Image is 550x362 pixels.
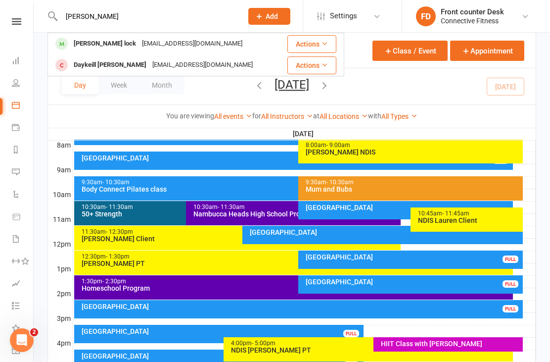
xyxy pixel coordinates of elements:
a: All Types [381,112,417,120]
span: - 10:30am [326,179,354,186]
div: [GEOGRAPHIC_DATA] [305,278,521,285]
th: 4pm [48,337,73,350]
th: 12pm [48,238,73,251]
div: NDIS [PERSON_NAME] PT [230,347,511,354]
a: Product Sales [12,207,34,229]
div: 1:30pm [81,278,511,285]
iframe: Intercom live chat [10,328,34,352]
div: [GEOGRAPHIC_DATA] [305,204,511,211]
strong: at [313,112,320,120]
input: Search... [58,9,235,23]
th: 2pm [48,288,73,300]
button: Actions [287,56,336,74]
a: What's New [12,318,34,340]
div: 10:30am [193,204,399,210]
strong: You are viewing [166,112,214,120]
span: - 12:30pm [106,228,133,235]
a: Assessments [12,273,34,296]
span: - 11:30am [106,204,133,210]
div: 11:30am [81,229,399,235]
strong: for [252,112,261,120]
div: [PERSON_NAME] Client [81,235,399,242]
div: 12:30pm [81,254,511,260]
div: 9:30am [81,179,511,186]
th: 11am [48,213,73,226]
button: Day [62,76,98,94]
span: - 10:30am [102,179,130,186]
div: 9:30am [305,179,521,186]
div: [GEOGRAPHIC_DATA] [249,229,521,236]
th: 10am [48,189,73,201]
div: [GEOGRAPHIC_DATA] [81,328,362,335]
button: Class / Event [372,41,448,61]
a: All Locations [320,112,368,120]
th: [DATE] [73,128,536,140]
button: Week [98,76,139,94]
span: - 11:45am [442,210,469,217]
a: People [12,73,34,95]
div: 10:45am [417,210,521,217]
div: [GEOGRAPHIC_DATA] [305,254,521,260]
a: Calendar [12,95,34,117]
button: Add [248,8,290,25]
div: Mum and Bubs [305,186,521,193]
div: Body Connect Pilates class [81,186,511,193]
th: 8am [48,139,73,152]
div: 50+ Strength [81,210,287,217]
a: Reports [12,140,34,162]
div: [EMAIL_ADDRESS][DOMAIN_NAME] [149,58,256,72]
div: 8:00am [305,142,521,149]
div: FULL [503,280,518,288]
div: [PERSON_NAME] NDIS [305,149,521,155]
div: Front counter Desk [441,7,504,16]
div: FULL [503,305,518,312]
button: Month [139,76,184,94]
th: 9am [48,164,73,176]
div: [GEOGRAPHIC_DATA] [81,155,511,161]
span: - 11:30am [218,204,245,210]
div: [GEOGRAPHIC_DATA] [81,353,362,360]
div: [EMAIL_ADDRESS][DOMAIN_NAME] [139,37,245,51]
span: - 9:00am [326,142,350,149]
span: - 2:30pm [102,278,126,285]
span: - 5:00pm [252,340,275,347]
div: [PERSON_NAME] PT [81,260,511,267]
div: FD [416,6,436,26]
span: Settings [330,5,357,27]
a: All events [214,112,252,120]
div: NDIS Lauren Client [417,217,521,224]
div: [GEOGRAPHIC_DATA] [81,303,521,310]
span: Add [266,12,278,20]
a: Payments [12,117,34,140]
th: 1pm [48,263,73,275]
div: Homeschool Program [81,285,511,292]
strong: with [368,112,381,120]
div: 10:30am [81,204,287,210]
th: 3pm [48,312,73,325]
div: 4:00pm [230,340,511,347]
button: [DATE] [275,78,309,92]
button: Appointment [450,41,524,61]
div: FULL [343,330,359,337]
div: Daykeill [PERSON_NAME] [71,58,149,72]
span: - 1:30pm [106,253,130,260]
div: HIIT Class with [PERSON_NAME] [380,340,521,347]
div: Connective Fitness [441,16,504,25]
button: Actions [287,35,336,53]
div: [PERSON_NAME] lock [71,37,139,51]
a: All Instructors [261,112,313,120]
span: 2 [30,328,38,336]
a: Dashboard [12,51,34,73]
div: FULL [503,256,518,263]
div: Nambucca Heads High School Program [193,210,399,217]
